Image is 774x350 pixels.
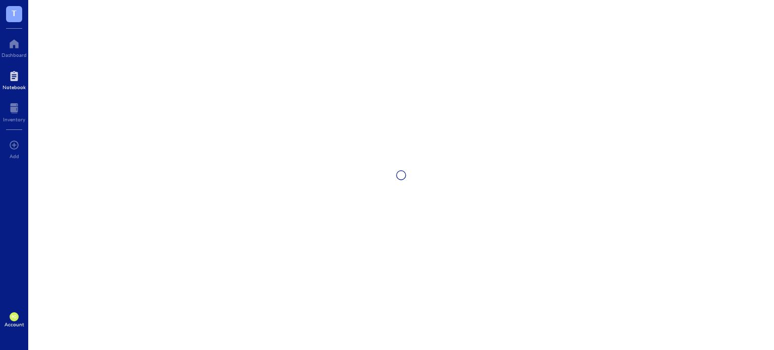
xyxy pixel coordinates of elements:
div: Notebook [3,84,26,90]
a: Notebook [3,68,26,90]
div: Account [5,321,24,327]
a: Inventory [3,100,25,122]
span: PO [12,315,17,319]
span: T [12,7,17,19]
div: Add [10,153,19,159]
div: Inventory [3,116,25,122]
div: Dashboard [2,52,27,58]
a: Dashboard [2,36,27,58]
